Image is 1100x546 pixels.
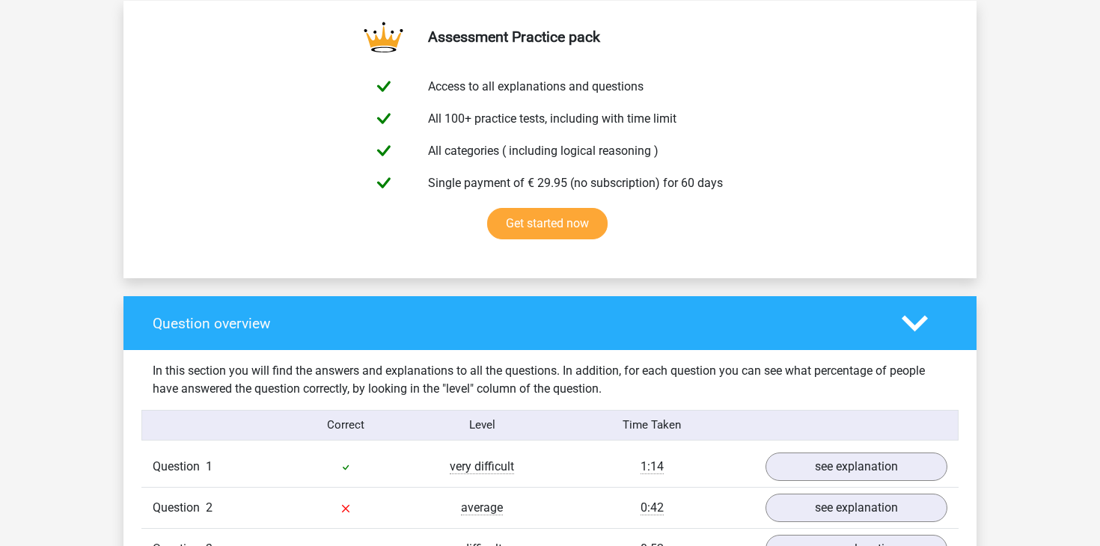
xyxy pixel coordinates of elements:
div: In this section you will find the answers and explanations to all the questions. In addition, for... [141,362,959,398]
span: average [461,500,503,515]
a: Get started now [487,208,608,239]
span: 1:14 [641,459,664,474]
span: 0:42 [641,500,664,515]
span: 2 [206,500,213,515]
span: very difficult [450,459,514,474]
div: Correct [278,417,415,434]
a: see explanation [766,494,947,522]
a: see explanation [766,453,947,481]
h4: Question overview [153,315,879,332]
div: Level [414,417,550,434]
span: 1 [206,459,213,473]
span: Question [153,499,206,517]
span: Question [153,458,206,476]
div: Time Taken [550,417,754,434]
